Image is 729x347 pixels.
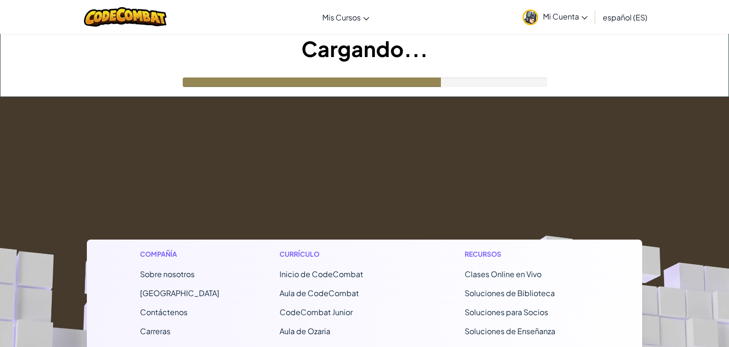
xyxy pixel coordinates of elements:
a: Soluciones de Biblioteca [465,288,555,298]
span: Contáctenos [140,307,187,317]
a: Mis Cursos [318,4,374,30]
a: español (ES) [598,4,652,30]
span: Mis Cursos [322,12,361,22]
a: CodeCombat Junior [280,307,353,317]
img: CodeCombat logo [84,7,167,27]
a: Carreras [140,326,170,336]
span: Mi Cuenta [543,11,588,21]
a: Soluciones de Enseñanza [465,326,555,336]
a: Aula de Ozaria [280,326,330,336]
h1: Recursos [465,249,589,259]
a: Aula de CodeCombat [280,288,359,298]
h1: Currículo [280,249,404,259]
span: Inicio de CodeCombat [280,269,363,279]
a: Soluciones para Socios [465,307,548,317]
img: avatar [523,10,538,25]
a: [GEOGRAPHIC_DATA] [140,288,219,298]
a: Sobre nosotros [140,269,195,279]
h1: Cargando... [0,34,729,63]
a: Mi Cuenta [518,2,592,32]
span: español (ES) [603,12,647,22]
h1: Compañía [140,249,219,259]
a: Clases Online en Vivo [465,269,542,279]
